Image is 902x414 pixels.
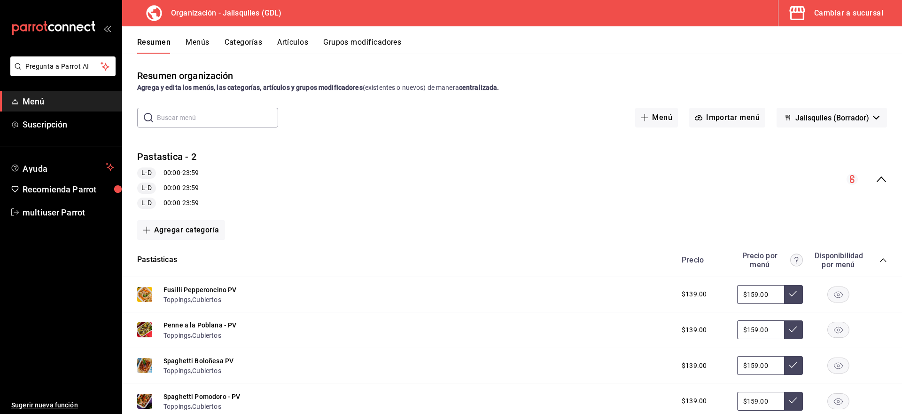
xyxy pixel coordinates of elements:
[682,289,707,299] span: $139.00
[163,295,191,304] button: Toppings
[137,83,887,93] div: (existentes o nuevos) de manera
[635,108,678,127] button: Menú
[192,402,221,411] button: Cubiertos
[277,38,308,54] button: Artículos
[10,56,116,76] button: Pregunta a Parrot AI
[163,366,191,375] button: Toppings
[459,84,499,91] strong: centralizada.
[137,150,196,164] button: Pastastica - 2
[137,198,199,209] div: 00:00 - 23:59
[777,108,887,127] button: Jalisquiles (Borrador)
[7,68,116,78] a: Pregunta a Parrot AI
[23,206,114,219] span: multiuser Parrot
[737,392,784,411] input: Sin ajuste
[137,69,233,83] div: Resumen organización
[137,183,199,194] div: 00:00 - 23:59
[682,361,707,371] span: $139.00
[122,143,902,216] div: collapse-menu-row
[815,251,862,269] div: Disponibilidad por menú
[323,38,401,54] button: Grupos modificadores
[138,183,155,193] span: L-D
[163,392,240,401] button: Spaghetti Pomodoro - PV
[11,400,114,410] span: Sugerir nueva función
[689,108,765,127] button: Importar menú
[225,38,263,54] button: Categorías
[163,285,236,295] button: Fusilli Pepperoncino PV
[737,251,803,269] div: Precio por menú
[163,356,233,366] button: Spaghetti Boloñesa PV
[163,8,281,19] h3: Organización - Jalisquiles (GDL)
[163,295,236,304] div: ,
[23,95,114,108] span: Menú
[879,256,887,264] button: collapse-category-row
[25,62,101,72] span: Pregunta a Parrot AI
[186,38,209,54] button: Menús
[163,402,191,411] button: Toppings
[163,331,191,340] button: Toppings
[23,161,102,173] span: Ayuda
[137,287,152,302] img: Preview
[23,183,114,196] span: Recomienda Parrot
[138,168,155,178] span: L-D
[137,167,199,179] div: 00:00 - 23:59
[137,38,171,54] button: Resumen
[137,84,363,91] strong: Agrega y edita los menús, las categorías, artículos y grupos modificadores
[814,7,883,20] div: Cambiar a sucursal
[737,356,784,375] input: Sin ajuste
[672,255,732,264] div: Precio
[163,366,233,375] div: ,
[192,366,221,375] button: Cubiertos
[682,325,707,335] span: $139.00
[192,331,221,340] button: Cubiertos
[163,330,236,340] div: ,
[157,108,278,127] input: Buscar menú
[137,322,152,337] img: Preview
[682,396,707,406] span: $139.00
[138,198,155,208] span: L-D
[737,320,784,339] input: Sin ajuste
[163,320,236,330] button: Penne a la Poblana - PV
[137,255,177,265] button: Pastásticas
[137,358,152,373] img: Preview
[103,24,111,32] button: open_drawer_menu
[737,285,784,304] input: Sin ajuste
[137,220,225,240] button: Agregar categoría
[137,394,152,409] img: Preview
[192,295,221,304] button: Cubiertos
[795,113,869,122] span: Jalisquiles (Borrador)
[137,38,902,54] div: navigation tabs
[163,401,240,411] div: ,
[23,118,114,131] span: Suscripción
